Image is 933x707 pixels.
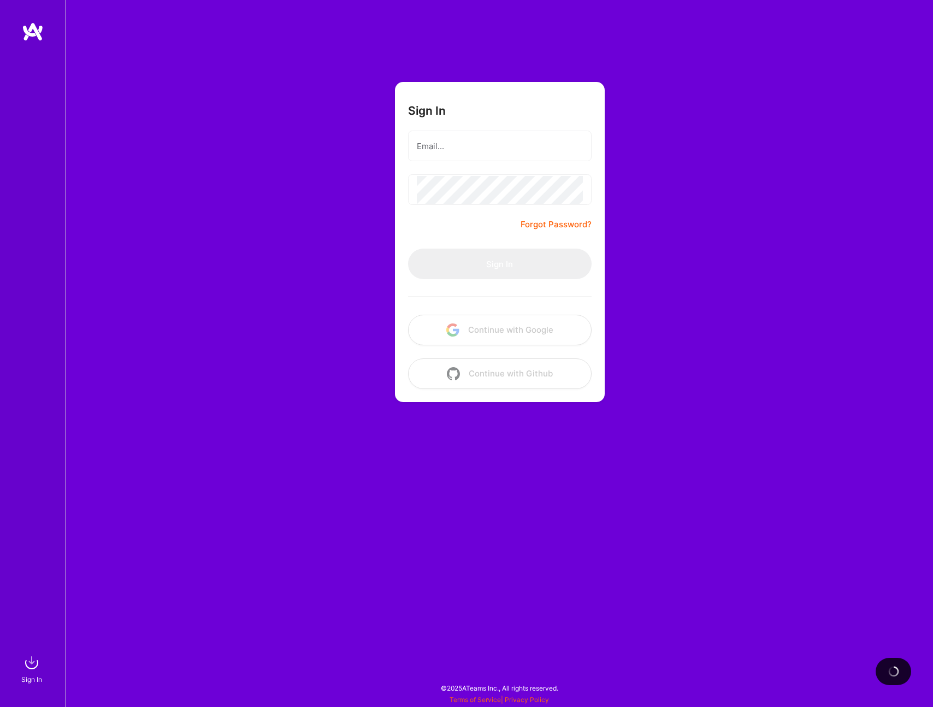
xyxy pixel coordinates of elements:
[446,323,459,337] img: icon
[408,104,446,117] h3: Sign In
[66,674,933,702] div: © 2025 ATeams Inc., All rights reserved.
[408,315,592,345] button: Continue with Google
[450,696,501,704] a: Terms of Service
[450,696,549,704] span: |
[408,249,592,279] button: Sign In
[888,665,900,677] img: loading
[521,218,592,231] a: Forgot Password?
[417,132,583,160] input: Email...
[22,22,44,42] img: logo
[21,674,42,685] div: Sign In
[23,652,43,685] a: sign inSign In
[21,652,43,674] img: sign in
[447,367,460,380] img: icon
[505,696,549,704] a: Privacy Policy
[408,358,592,389] button: Continue with Github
